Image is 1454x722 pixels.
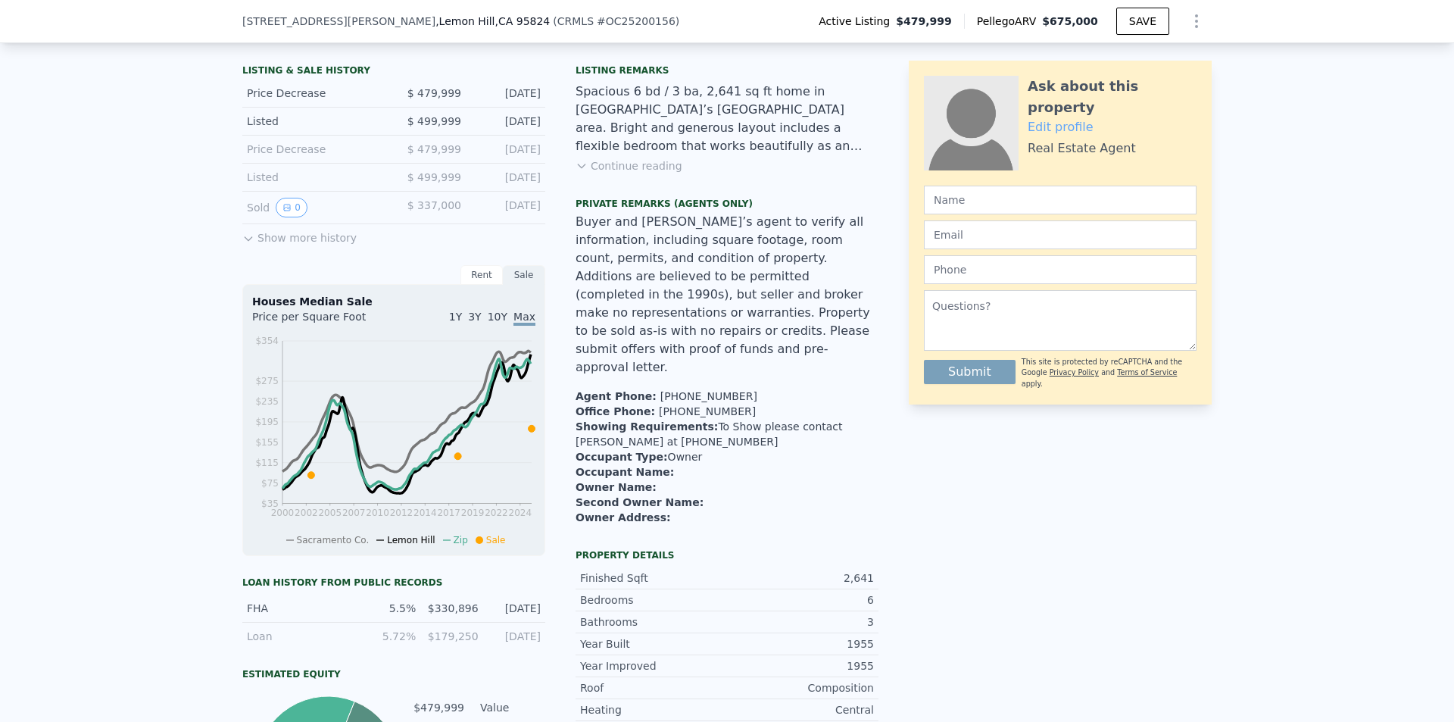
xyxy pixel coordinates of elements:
[390,508,413,518] tspan: 2012
[387,535,435,545] span: Lemon Hill
[580,702,727,717] div: Heating
[247,142,382,157] div: Price Decrease
[488,601,541,616] div: [DATE]
[485,508,508,518] tspan: 2022
[557,15,594,27] span: CRMLS
[407,143,461,155] span: $ 479,999
[576,496,704,508] strong: Second Owner Name :
[1028,139,1136,158] div: Real Estate Agent
[597,15,676,27] span: # OC25200156
[435,14,550,29] span: , Lemon Hill
[576,549,878,561] div: Property details
[580,636,727,652] div: Year Built
[488,629,541,644] div: [DATE]
[271,508,295,518] tspan: 2000
[1042,15,1098,27] span: $675,000
[580,680,727,695] div: Roof
[727,658,874,674] div: 1955
[252,309,394,333] div: Price per Square Foot
[513,311,535,326] span: Max
[247,601,354,616] div: FHA
[242,64,545,80] div: LISTING & SALE HISTORY
[580,658,727,674] div: Year Improved
[1022,357,1197,389] div: This site is protected by reCAPTCHA and the Google and apply.
[255,458,279,468] tspan: $115
[1181,6,1212,36] button: Show Options
[727,636,874,652] div: 1955
[454,535,468,545] span: Zip
[247,114,382,129] div: Listed
[924,186,1197,214] input: Name
[495,15,550,27] span: , CA 95824
[407,171,461,183] span: $ 499,999
[576,214,870,374] span: Buyer and [PERSON_NAME]’s agent to verify all information, including square footage, room count, ...
[255,336,279,346] tspan: $354
[977,14,1043,29] span: Pellego ARV
[1117,368,1177,377] a: Terms of Service
[576,83,878,155] div: Spacious 6 bd / 3 ba, 2,641 sq ft home in [GEOGRAPHIC_DATA]’s [GEOGRAPHIC_DATA] area. Bright and ...
[425,629,478,644] div: $179,250
[576,511,671,524] strong: Owner Address :
[473,86,541,101] div: [DATE]
[473,170,541,185] div: [DATE]
[503,265,545,285] div: Sale
[576,481,657,493] strong: Owner Name :
[460,265,503,285] div: Rent
[247,170,382,185] div: Listed
[819,14,896,29] span: Active Listing
[509,508,532,518] tspan: 2024
[449,311,462,323] span: 1Y
[247,86,382,101] div: Price Decrease
[242,668,545,680] div: Estimated Equity
[276,198,307,217] button: View historical data
[342,508,366,518] tspan: 2007
[924,255,1197,284] input: Phone
[413,699,465,716] td: $479,999
[576,419,878,449] li: To Show please contact [PERSON_NAME] at [PHONE_NUMBER]
[425,601,478,616] div: $330,896
[477,699,545,716] td: Value
[295,508,318,518] tspan: 2002
[576,451,668,463] strong: Occupant Type :
[363,601,416,616] div: 5.5%
[576,158,682,173] button: Continue reading
[896,14,952,29] span: $479,999
[1028,120,1094,134] a: Edit profile
[580,614,727,630] div: Bathrooms
[255,396,279,407] tspan: $235
[1050,368,1099,377] a: Privacy Policy
[1116,8,1169,35] button: SAVE
[576,64,878,77] div: Listing remarks
[576,404,878,419] li: [PHONE_NUMBER]
[252,294,535,309] div: Houses Median Sale
[261,478,279,489] tspan: $75
[580,570,727,586] div: Finished Sqft
[366,508,389,518] tspan: 2010
[576,198,878,213] div: Private Remarks (Agents Only)
[363,629,416,644] div: 5.72%
[727,702,874,717] div: Central
[580,592,727,608] div: Bedrooms
[473,142,541,157] div: [DATE]
[461,508,485,518] tspan: 2019
[242,224,357,245] button: Show more history
[242,14,435,29] span: [STREET_ADDRESS][PERSON_NAME]
[473,198,541,217] div: [DATE]
[576,390,660,402] span: Agent Phone:
[255,417,279,427] tspan: $195
[468,311,481,323] span: 3Y
[437,508,460,518] tspan: 2017
[727,570,874,586] div: 2,641
[407,199,461,211] span: $ 337,000
[255,376,279,386] tspan: $275
[486,535,506,545] span: Sale
[924,220,1197,249] input: Email
[576,389,878,404] li: [PHONE_NUMBER]
[318,508,342,518] tspan: 2005
[242,577,545,589] div: Loan history from public records
[1028,76,1197,118] div: Ask about this property
[413,508,437,518] tspan: 2014
[297,535,370,545] span: Sacramento Co.
[407,115,461,127] span: $ 499,999
[247,198,382,217] div: Sold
